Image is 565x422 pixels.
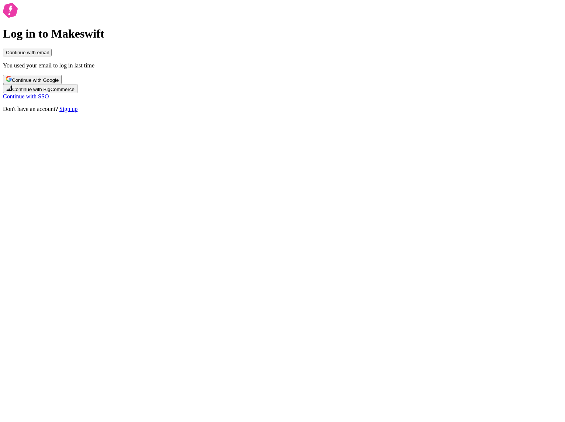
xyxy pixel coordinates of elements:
[3,75,62,84] button: Continue with Google
[3,49,52,56] button: Continue with email
[3,93,49,100] a: Continue with SSO
[59,106,77,112] a: Sign up
[3,27,562,41] h1: Log in to Makeswift
[6,50,49,55] span: Continue with email
[3,84,77,93] button: Continue with BigCommerce
[12,77,59,83] span: Continue with Google
[12,87,74,92] span: Continue with BigCommerce
[3,106,562,112] p: Don't have an account?
[3,62,562,69] p: You used your email to log in last time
